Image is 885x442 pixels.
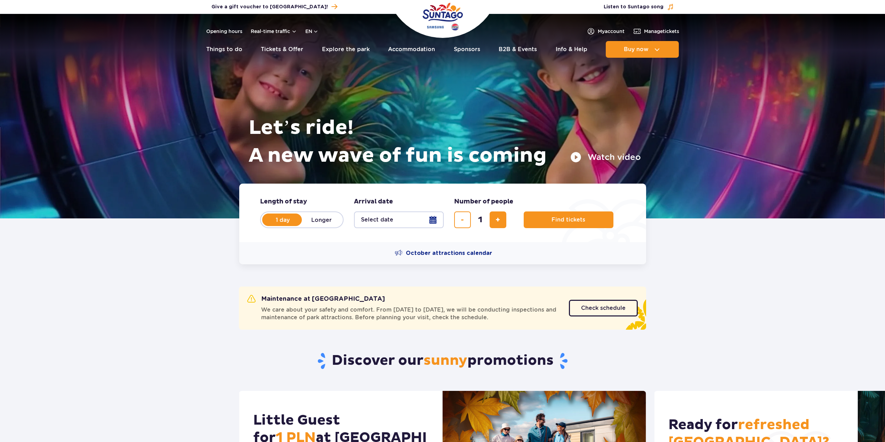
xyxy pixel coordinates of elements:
span: sunny [424,352,467,369]
span: Length of stay [260,198,307,206]
span: Give a gift voucher to [GEOGRAPHIC_DATA]! [211,3,328,10]
a: Explore the park [322,41,370,58]
label: 1 day [263,212,303,227]
span: Arrival date [354,198,393,206]
button: Select date [354,211,444,228]
button: remove ticket [454,211,471,228]
input: number of tickets [472,211,489,228]
a: October attractions calendar [395,249,492,257]
span: Buy now [624,46,649,53]
a: Opening hours [206,28,242,35]
a: Check schedule [569,300,638,316]
a: Myaccount [587,27,625,35]
span: Find tickets [552,217,585,223]
button: Find tickets [524,211,613,228]
a: Give a gift voucher to [GEOGRAPHIC_DATA]! [211,2,337,11]
span: We care about your safety and comfort. From [DATE] to [DATE], we will be conducting inspections a... [261,306,561,321]
button: Buy now [606,41,679,58]
h2: Maintenance at [GEOGRAPHIC_DATA] [247,295,385,303]
h1: Let’s ride! A new wave of fun is coming [249,114,641,170]
span: My account [598,28,625,35]
span: Check schedule [581,305,626,311]
a: Info & Help [556,41,587,58]
a: B2B & Events [499,41,537,58]
a: Tickets & Offer [261,41,303,58]
a: Managetickets [633,27,679,35]
form: Planning your visit to Park of Poland [239,184,646,242]
a: Things to do [206,41,242,58]
span: October attractions calendar [406,249,492,257]
label: Longer [302,212,341,227]
button: Listen to Suntago song [604,3,674,10]
span: Manage tickets [644,28,679,35]
button: Real-time traffic [251,29,297,34]
a: Accommodation [388,41,435,58]
button: add ticket [490,211,506,228]
span: Number of people [454,198,513,206]
a: Sponsors [454,41,480,58]
span: Listen to Suntago song [604,3,663,10]
button: en [305,28,319,35]
button: Watch video [570,152,641,163]
h2: Discover our promotions [239,352,646,370]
